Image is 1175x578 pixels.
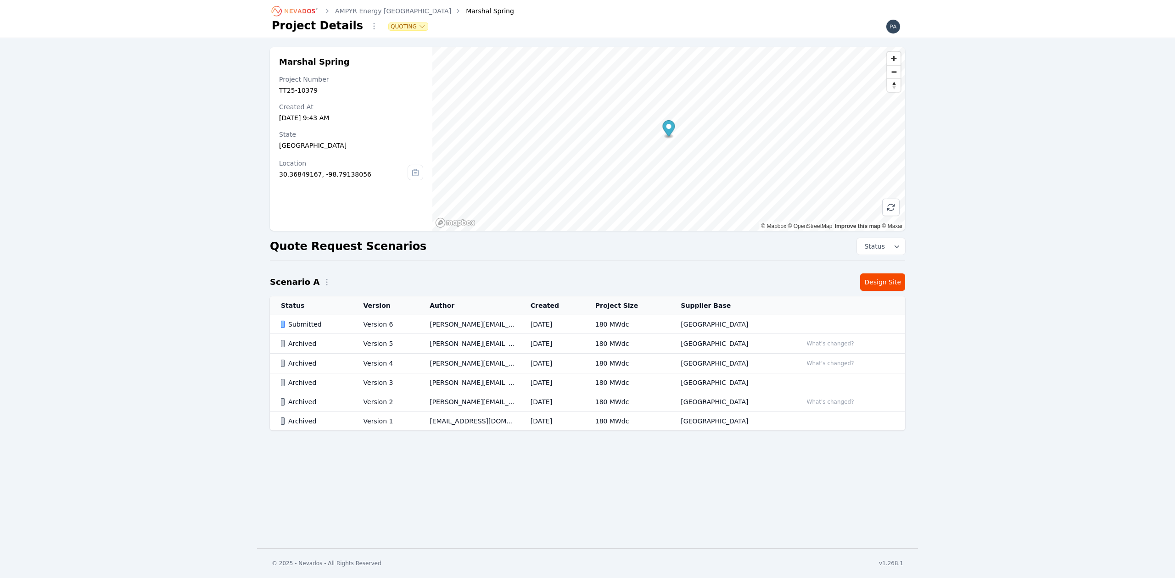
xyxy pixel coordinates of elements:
a: Maxar [882,223,903,229]
td: [DATE] [520,392,584,412]
div: Archived [281,397,348,406]
th: Status [270,296,352,315]
td: [DATE] [520,354,584,373]
td: [GEOGRAPHIC_DATA] [670,334,791,354]
button: What's changed? [803,358,858,368]
td: [DATE] [520,373,584,392]
button: Quoting [389,23,428,30]
td: Version 5 [352,334,419,354]
h2: Quote Request Scenarios [270,239,426,254]
th: Project Size [584,296,670,315]
th: Supplier Base [670,296,791,315]
button: Zoom out [887,65,901,78]
button: Reset bearing to north [887,78,901,92]
h2: Marshal Spring [279,56,423,67]
td: [GEOGRAPHIC_DATA] [670,315,791,334]
td: 180 MWdc [584,354,670,373]
td: [DATE] [520,315,584,334]
div: State [279,130,423,139]
div: 30.36849167, -98.79138056 [279,170,408,179]
tr: ArchivedVersion 4[PERSON_NAME][EMAIL_ADDRESS][PERSON_NAME][DOMAIN_NAME][DATE]180 MWdc[GEOGRAPHIC_... [270,354,905,373]
nav: Breadcrumb [272,4,514,18]
th: Author [419,296,520,315]
td: Version 1 [352,412,419,431]
td: 180 MWdc [584,412,670,431]
div: v1.268.1 [879,560,903,567]
div: TT25-10379 [279,86,423,95]
th: Version [352,296,419,315]
a: Mapbox [761,223,786,229]
td: [PERSON_NAME][EMAIL_ADDRESS][PERSON_NAME][DOMAIN_NAME] [419,315,520,334]
div: Location [279,159,408,168]
h2: Scenario A [270,276,319,289]
div: Project Number [279,75,423,84]
div: Marshal Spring [453,6,514,16]
div: Archived [281,378,348,387]
th: Created [520,296,584,315]
button: Status [857,238,905,255]
a: AMPYR Energy [GEOGRAPHIC_DATA] [335,6,451,16]
span: Status [861,242,885,251]
td: [EMAIL_ADDRESS][DOMAIN_NAME] [419,412,520,431]
td: [PERSON_NAME][EMAIL_ADDRESS][PERSON_NAME][DOMAIN_NAME] [419,334,520,354]
tr: SubmittedVersion 6[PERSON_NAME][EMAIL_ADDRESS][PERSON_NAME][DOMAIN_NAME][DATE]180 MWdc[GEOGRAPHIC... [270,315,905,334]
td: 180 MWdc [584,315,670,334]
div: Archived [281,417,348,426]
td: [DATE] [520,412,584,431]
canvas: Map [432,47,905,231]
div: [GEOGRAPHIC_DATA] [279,141,423,150]
button: Zoom in [887,52,901,65]
td: [DATE] [520,334,584,354]
td: [PERSON_NAME][EMAIL_ADDRESS][PERSON_NAME][DOMAIN_NAME] [419,392,520,412]
tr: ArchivedVersion 2[PERSON_NAME][EMAIL_ADDRESS][PERSON_NAME][DOMAIN_NAME][DATE]180 MWdc[GEOGRAPHIC_... [270,392,905,412]
td: Version 4 [352,354,419,373]
td: Version 3 [352,373,419,392]
td: [GEOGRAPHIC_DATA] [670,412,791,431]
td: 180 MWdc [584,373,670,392]
img: paul.mcmillan@nevados.solar [886,19,901,34]
td: 180 MWdc [584,334,670,354]
td: [PERSON_NAME][EMAIL_ADDRESS][PERSON_NAME][DOMAIN_NAME] [419,354,520,373]
td: [GEOGRAPHIC_DATA] [670,392,791,412]
a: Mapbox homepage [435,217,476,228]
div: Submitted [281,320,348,329]
a: Improve this map [835,223,880,229]
div: © 2025 - Nevados - All Rights Reserved [272,560,381,567]
td: [PERSON_NAME][EMAIL_ADDRESS][PERSON_NAME][DOMAIN_NAME] [419,373,520,392]
div: Map marker [662,120,675,139]
div: Archived [281,359,348,368]
tr: ArchivedVersion 3[PERSON_NAME][EMAIL_ADDRESS][PERSON_NAME][DOMAIN_NAME][DATE]180 MWdc[GEOGRAPHIC_... [270,373,905,392]
td: Version 2 [352,392,419,412]
span: Zoom out [887,66,901,78]
button: What's changed? [803,397,858,407]
td: [GEOGRAPHIC_DATA] [670,373,791,392]
tr: ArchivedVersion 1[EMAIL_ADDRESS][DOMAIN_NAME][DATE]180 MWdc[GEOGRAPHIC_DATA] [270,412,905,431]
td: Version 6 [352,315,419,334]
h1: Project Details [272,18,363,33]
a: Design Site [860,273,905,291]
div: Archived [281,339,348,348]
td: [GEOGRAPHIC_DATA] [670,354,791,373]
button: What's changed? [803,339,858,349]
div: [DATE] 9:43 AM [279,113,423,122]
div: Created At [279,102,423,111]
tr: ArchivedVersion 5[PERSON_NAME][EMAIL_ADDRESS][PERSON_NAME][DOMAIN_NAME][DATE]180 MWdc[GEOGRAPHIC_... [270,334,905,354]
a: OpenStreetMap [788,223,833,229]
td: 180 MWdc [584,392,670,412]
